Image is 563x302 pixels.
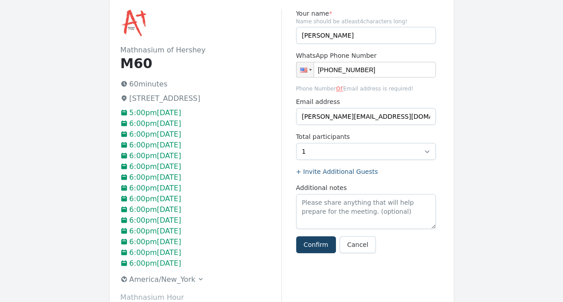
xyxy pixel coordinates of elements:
label: Your name [296,9,436,18]
p: 6:00pm[DATE] [120,161,281,172]
span: or [336,84,343,92]
p: 6:00pm[DATE] [120,226,281,237]
p: 6:00pm[DATE] [120,129,281,140]
label: WhatsApp Phone Number [296,51,436,60]
img: Mathnasium of Hershey [120,9,149,38]
p: 6:00pm[DATE] [120,258,281,269]
div: United States: + 1 [297,62,314,77]
h1: M60 [120,56,281,72]
button: Confirm [296,236,336,253]
label: + Invite Additional Guests [296,167,436,176]
p: 6:00pm[DATE] [120,194,281,204]
input: you@example.com [296,108,436,125]
p: 6:00pm[DATE] [120,215,281,226]
span: Phone Number Email address is required! [296,83,436,94]
span: [STREET_ADDRESS] [129,94,201,103]
p: 6:00pm[DATE] [120,118,281,129]
label: Additional notes [296,183,436,192]
p: 5:00pm[DATE] [120,108,281,118]
h2: Mathnasium of Hershey [120,45,281,56]
span: Name should be atleast 4 characters long! [296,18,436,25]
p: 6:00pm[DATE] [120,237,281,247]
input: 1 (702) 123-4567 [296,62,436,78]
p: 6:00pm[DATE] [120,247,281,258]
p: 6:00pm[DATE] [120,183,281,194]
label: Email address [296,97,436,106]
p: 6:00pm[DATE] [120,172,281,183]
button: America/New_York [117,272,208,287]
p: 6:00pm[DATE] [120,140,281,151]
input: Enter name (required) [296,27,436,44]
a: Cancel [340,236,376,253]
p: 6:00pm[DATE] [120,204,281,215]
p: 6:00pm[DATE] [120,151,281,161]
p: 60 minutes [120,79,281,90]
label: Total participants [296,132,436,141]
